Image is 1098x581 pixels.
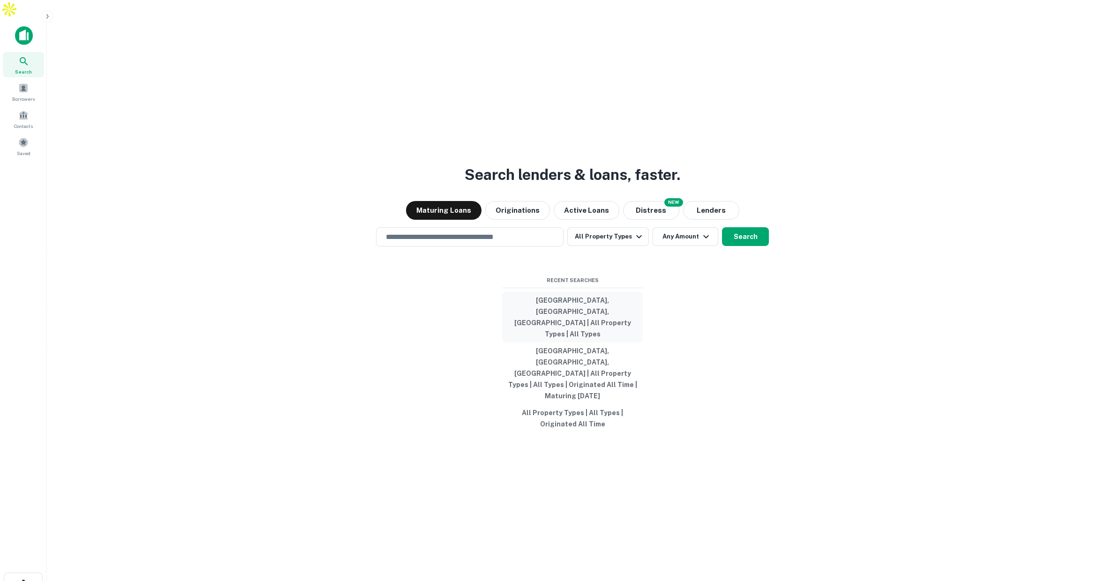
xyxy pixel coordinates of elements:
[12,95,35,103] span: Borrowers
[664,198,683,207] div: NEW
[485,201,550,220] button: Originations
[3,134,44,159] a: Saved
[653,227,718,246] button: Any Amount
[17,149,30,157] span: Saved
[722,227,769,246] button: Search
[14,122,33,130] span: Contacts
[15,68,32,75] span: Search
[3,52,44,77] a: Search
[502,276,643,284] span: Recent Searches
[683,201,739,220] button: Lenders
[15,26,33,45] img: capitalize-icon.png
[554,201,619,220] button: Active Loans
[3,79,44,104] a: Borrowers
[1051,506,1098,551] iframe: Chat Widget
[567,227,649,246] button: All Property Types
[502,292,643,343] button: [GEOGRAPHIC_DATA], [GEOGRAPHIC_DATA], [GEOGRAPHIC_DATA] | All Property Types | All Types
[502,343,643,404] button: [GEOGRAPHIC_DATA], [GEOGRAPHIC_DATA], [GEOGRAPHIC_DATA] | All Property Types | All Types | Origin...
[3,106,44,132] a: Contacts
[406,201,481,220] button: Maturing Loans
[502,404,643,432] button: All Property Types | All Types | Originated All Time
[623,201,679,220] button: Search distressed loans with lien and other non-mortgage details.
[465,164,680,186] h3: Search lenders & loans, faster.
